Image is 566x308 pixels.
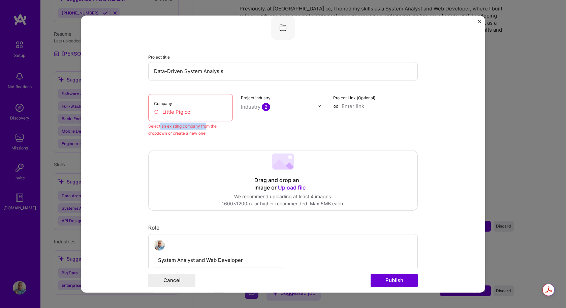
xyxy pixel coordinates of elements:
button: Cancel [148,274,195,287]
input: Role Name [154,253,283,267]
div: Industry [241,103,270,110]
label: Project title [148,55,170,60]
input: Enter the name of the project [148,62,418,80]
div: We recommend uploading at least 4 images. [222,193,344,200]
button: Publish [371,274,418,287]
button: Close [478,20,481,27]
div: Drag and drop an image or [254,177,312,192]
div: 1600x1200px or higher recommended. Max 5MB each. [222,200,344,207]
label: Company [154,101,172,106]
span: 2 [262,103,270,111]
input: Enter name or website [154,108,227,115]
div: Drag and drop an image or Upload fileWe recommend uploading at least 4 images.1600x1200px or high... [148,150,418,211]
div: Role [148,224,418,231]
img: Company logo [271,15,295,40]
label: Project Link (Optional) [333,95,375,100]
img: drop icon [317,104,321,108]
label: Project industry [241,95,271,100]
div: Select an existing company from the dropdown or create a new one [148,123,233,137]
input: Enter link [333,103,418,110]
span: Upload file [278,184,306,191]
